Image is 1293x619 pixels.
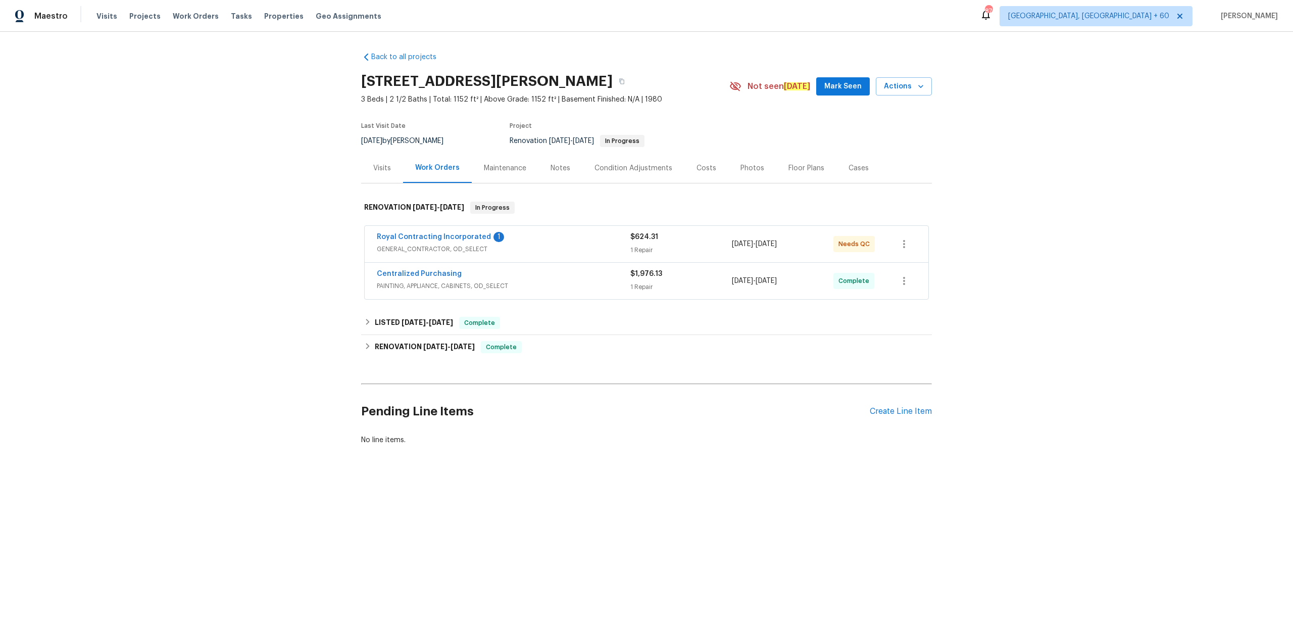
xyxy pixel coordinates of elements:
[740,163,764,173] div: Photos
[373,163,391,173] div: Visits
[1008,11,1169,21] span: [GEOGRAPHIC_DATA], [GEOGRAPHIC_DATA] + 60
[361,311,932,335] div: LISTED [DATE]-[DATE]Complete
[549,137,594,145] span: -
[985,6,992,16] div: 870
[375,341,475,353] h6: RENOVATION
[361,137,382,145] span: [DATE]
[870,407,932,416] div: Create Line Item
[601,138,643,144] span: In Progress
[377,281,630,291] span: PAINTING, APPLIANCE, CABINETS, OD_SELECT
[816,77,870,96] button: Mark Seen
[377,233,491,241] a: Royal Contracting Incorporated
[1217,11,1278,21] span: [PERSON_NAME]
[361,388,870,435] h2: Pending Line Items
[630,233,658,241] span: $624.31
[361,335,932,359] div: RENOVATION [DATE]-[DATE]Complete
[630,270,662,277] span: $1,976.13
[510,123,532,129] span: Project
[788,163,824,173] div: Floor Plans
[838,276,873,286] span: Complete
[413,204,437,211] span: [DATE]
[613,72,631,90] button: Copy Address
[630,245,732,255] div: 1 Repair
[451,343,475,350] span: [DATE]
[173,11,219,21] span: Work Orders
[361,192,932,224] div: RENOVATION [DATE]-[DATE]In Progress
[377,244,630,254] span: GENERAL_CONTRACTOR, OD_SELECT
[415,163,460,173] div: Work Orders
[594,163,672,173] div: Condition Adjustments
[264,11,304,21] span: Properties
[732,277,753,284] span: [DATE]
[231,13,252,20] span: Tasks
[377,270,462,277] a: Centralized Purchasing
[697,163,716,173] div: Costs
[482,342,521,352] span: Complete
[402,319,426,326] span: [DATE]
[849,163,869,173] div: Cases
[876,77,932,96] button: Actions
[573,137,594,145] span: [DATE]
[413,204,464,211] span: -
[510,137,644,145] span: Renovation
[364,202,464,214] h6: RENOVATION
[34,11,68,21] span: Maestro
[460,318,499,328] span: Complete
[361,52,458,62] a: Back to all projects
[484,163,526,173] div: Maintenance
[824,80,862,93] span: Mark Seen
[493,232,504,242] div: 1
[732,276,777,286] span: -
[361,135,456,147] div: by [PERSON_NAME]
[129,11,161,21] span: Projects
[884,80,924,93] span: Actions
[732,241,753,248] span: [DATE]
[429,319,453,326] span: [DATE]
[784,82,810,90] em: [DATE]
[756,241,777,248] span: [DATE]
[361,76,613,86] h2: [STREET_ADDRESS][PERSON_NAME]
[96,11,117,21] span: Visits
[316,11,381,21] span: Geo Assignments
[756,277,777,284] span: [DATE]
[423,343,447,350] span: [DATE]
[748,81,810,91] span: Not seen
[361,123,406,129] span: Last Visit Date
[732,239,777,249] span: -
[471,203,514,213] span: In Progress
[549,137,570,145] span: [DATE]
[361,94,729,105] span: 3 Beds | 2 1/2 Baths | Total: 1152 ft² | Above Grade: 1152 ft² | Basement Finished: N/A | 1980
[551,163,570,173] div: Notes
[630,282,732,292] div: 1 Repair
[361,435,932,445] div: No line items.
[440,204,464,211] span: [DATE]
[375,317,453,329] h6: LISTED
[423,343,475,350] span: -
[838,239,874,249] span: Needs QC
[402,319,453,326] span: -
